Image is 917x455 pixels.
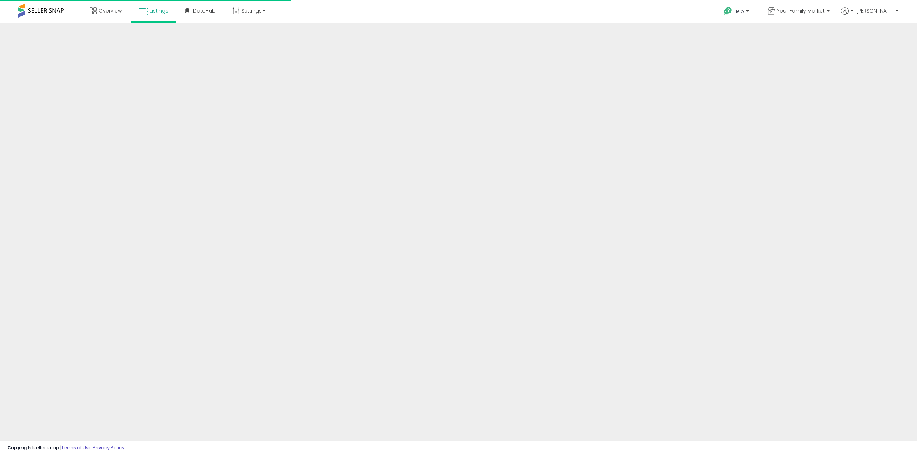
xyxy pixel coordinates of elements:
a: Help [718,1,756,23]
span: Help [734,8,744,14]
span: Overview [99,7,122,14]
span: Hi [PERSON_NAME] [850,7,893,14]
a: Hi [PERSON_NAME] [841,7,898,23]
span: DataHub [193,7,216,14]
i: Get Help [724,6,733,15]
span: Listings [150,7,168,14]
span: Your Family Market [777,7,825,14]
